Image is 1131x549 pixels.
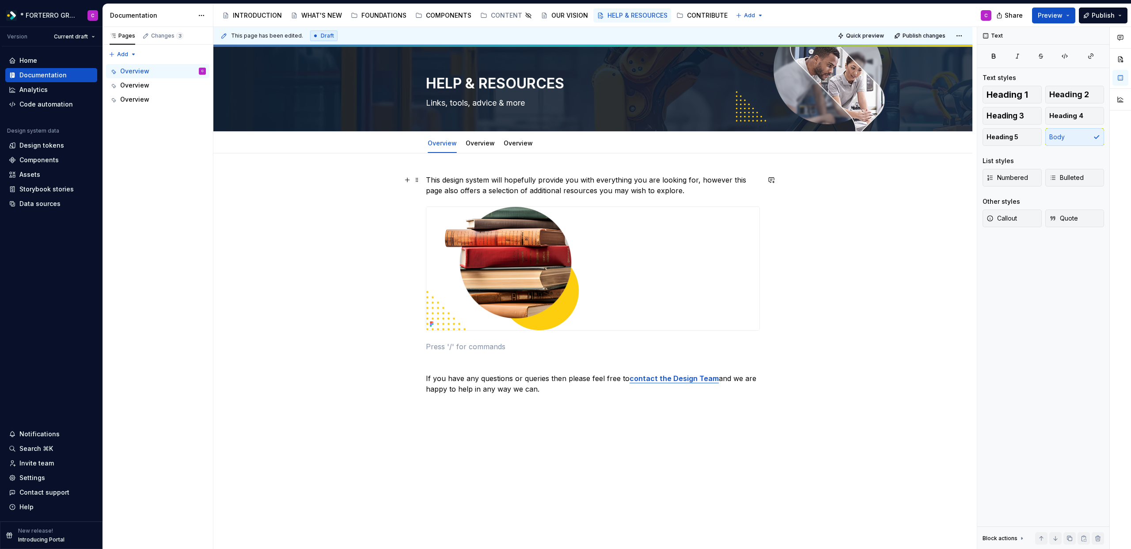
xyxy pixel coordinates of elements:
span: This page has been edited. [231,32,303,39]
span: Numbered [987,173,1028,182]
textarea: Links, tools, advice & more [424,96,758,110]
button: Callout [983,210,1042,227]
span: Publish [1092,11,1115,20]
a: COMPONENTS [412,8,475,23]
span: Callout [987,214,1017,223]
a: Home [5,53,97,68]
button: Quick preview [835,30,888,42]
div: Invite team [19,459,54,468]
div: Page tree [219,7,731,24]
a: Settings [5,471,97,485]
span: Heading 5 [987,133,1018,141]
button: * FORTERRO GROUP *C [2,6,101,25]
a: Code automation [5,97,97,111]
div: List styles [983,156,1014,165]
button: Quote [1045,210,1104,227]
button: Bulleted [1045,169,1104,187]
div: Text styles [983,73,1016,82]
button: Current draft [50,30,99,43]
div: Storybook stories [19,185,74,194]
span: Publish changes [903,32,945,39]
span: Bulleted [1049,173,1084,182]
p: This design system will hopefully provide you with everything you are looking for, however this p... [426,175,760,196]
span: Heading 2 [1049,90,1089,99]
a: CONTRIBUTE [673,8,731,23]
a: HELP & RESOURCES [593,8,671,23]
div: Overview [120,95,149,104]
span: Quick preview [846,32,884,39]
a: contact the Design Team [630,374,719,383]
div: Search ⌘K [19,444,53,453]
div: Block actions [983,532,1025,545]
div: OUR VISION [551,11,588,20]
button: Notifications [5,427,97,441]
a: Documentation [5,68,97,82]
span: Heading 3 [987,111,1024,120]
p: New release! [18,527,53,534]
button: Publish [1079,8,1127,23]
button: Publish changes [892,30,949,42]
button: Numbered [983,169,1042,187]
div: Overview [424,133,460,152]
div: Contact support [19,488,69,497]
a: FOUNDATIONS [347,8,410,23]
div: C [201,67,204,76]
a: Storybook stories [5,182,97,196]
button: Heading 3 [983,107,1042,125]
div: Documentation [110,11,194,20]
div: Overview [120,81,149,90]
p: Introducing Portal [18,536,65,543]
a: WHAT'S NEW [287,8,345,23]
div: Other styles [983,197,1020,206]
span: Share [1005,11,1023,20]
div: Analytics [19,85,48,94]
button: Search ⌘K [5,442,97,456]
textarea: HELP & RESOURCES [424,73,758,94]
button: Heading 1 [983,86,1042,103]
a: Overview [106,78,209,92]
button: Contact support [5,485,97,499]
div: WHAT'S NEW [301,11,342,20]
button: Heading 4 [1045,107,1104,125]
span: Heading 1 [987,90,1028,99]
p: If you have any questions or queries then please feel free to and we are happy to help in any way... [426,373,760,394]
button: Add [733,9,766,22]
div: Overview [462,133,498,152]
div: CONTENT [491,11,522,20]
span: Draft [321,32,334,39]
div: Changes [151,32,183,39]
a: Components [5,153,97,167]
div: Assets [19,170,40,179]
div: Pages [110,32,135,39]
div: Block actions [983,535,1017,542]
div: Page tree [106,64,209,107]
div: Overview [120,67,149,76]
a: Design tokens [5,138,97,152]
span: Add [744,12,755,19]
div: Code automation [19,100,73,109]
div: CONTRIBUTE [687,11,728,20]
div: Notifications [19,430,60,438]
a: Invite team [5,456,97,470]
div: Components [19,156,59,164]
div: Design system data [7,127,59,134]
span: Add [117,51,128,58]
a: Assets [5,168,97,182]
a: INTRODUCTION [219,8,285,23]
a: Data sources [5,197,97,211]
button: Add [106,48,139,61]
div: INTRODUCTION [233,11,282,20]
div: C [91,12,95,19]
div: FOUNDATIONS [361,11,406,20]
div: Home [19,56,37,65]
span: 3 [176,32,183,39]
a: Overview [466,139,495,147]
img: 95a530ad-cf40-4f67-abf0-dece5de6905b.png [426,207,759,330]
div: COMPONENTS [426,11,471,20]
span: Heading 4 [1049,111,1083,120]
button: Heading 2 [1045,86,1104,103]
div: Version [7,33,27,40]
a: OverviewC [106,64,209,78]
span: Current draft [54,33,88,40]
